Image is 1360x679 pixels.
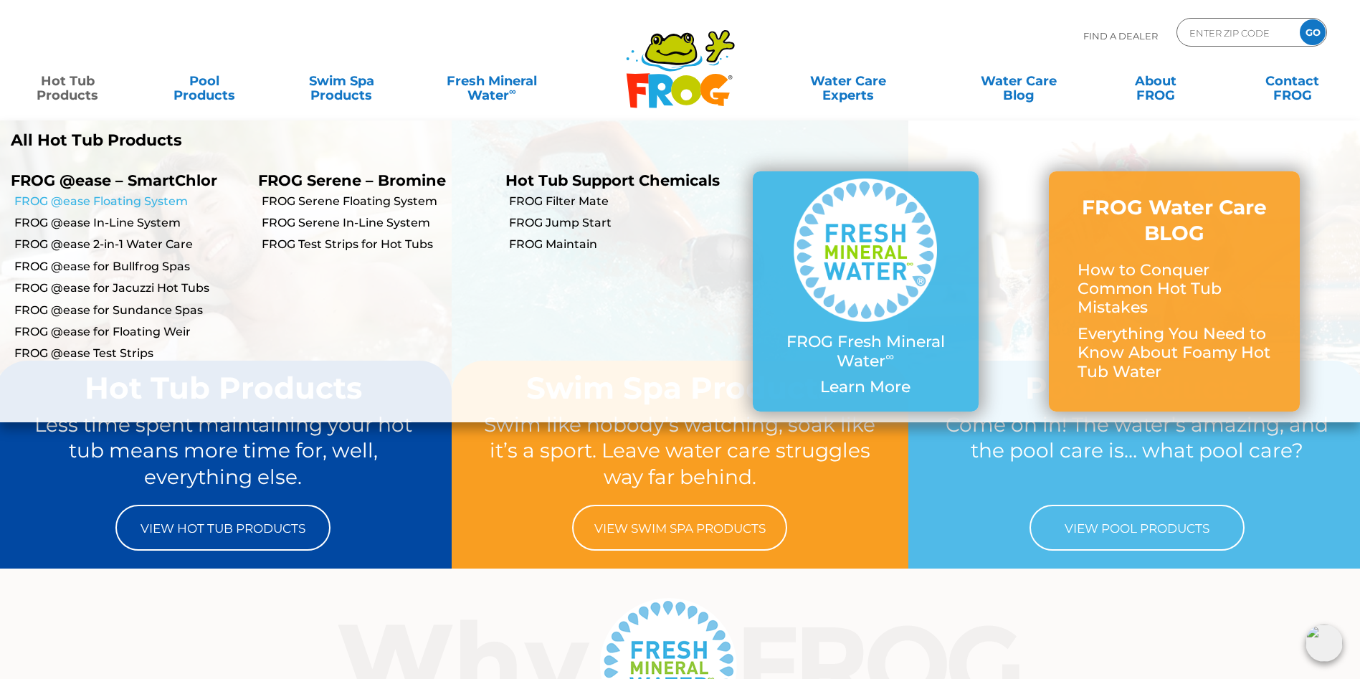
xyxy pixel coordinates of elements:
a: Fresh MineralWater∞ [425,67,558,95]
a: View Pool Products [1029,505,1245,551]
p: Swim like nobody’s watching, soak like it’s a sport. Leave water care struggles way far behind. [479,412,881,490]
a: All Hot Tub Products [11,131,670,150]
p: FROG Fresh Mineral Water [781,333,950,371]
a: View Swim Spa Products [572,505,787,551]
p: Hot Tub Support Chemicals [505,171,731,189]
h3: FROG Water Care BLOG [1078,194,1271,247]
p: FROG Serene – Bromine [258,171,484,189]
sup: ∞ [509,85,516,97]
p: Find A Dealer [1083,18,1158,54]
a: PoolProducts [151,67,258,95]
a: FROG @ease for Bullfrog Spas [14,259,247,275]
p: Less time spent maintaining your hot tub means more time for, well, everything else. [22,412,424,490]
img: openIcon [1306,625,1343,662]
a: FROG @ease for Sundance Spas [14,303,247,318]
a: FROG Maintain [509,237,742,252]
a: AboutFROG [1102,67,1209,95]
a: FROG Filter Mate [509,194,742,209]
a: FROG @ease for Jacuzzi Hot Tubs [14,280,247,296]
a: Water CareBlog [965,67,1072,95]
a: FROG @ease In-Line System [14,215,247,231]
a: FROG Serene Floating System [262,194,495,209]
a: FROG Water Care BLOG How to Conquer Common Hot Tub Mistakes Everything You Need to Know About Foa... [1078,194,1271,389]
a: View Hot Tub Products [115,505,331,551]
input: Zip Code Form [1188,22,1285,43]
p: Come on in! The water’s amazing, and the pool care is… what pool care? [936,412,1338,490]
a: FROG Test Strips for Hot Tubs [262,237,495,252]
p: Learn More [781,378,950,397]
sup: ∞ [885,349,894,364]
a: FROG @ease for Floating Weir [14,324,247,340]
p: Everything You Need to Know About Foamy Hot Tub Water [1078,325,1271,381]
input: GO [1300,19,1326,45]
a: Water CareExperts [762,67,935,95]
a: Hot TubProducts [14,67,121,95]
a: FROG Jump Start [509,215,742,231]
a: FROG Serene In-Line System [262,215,495,231]
a: ContactFROG [1239,67,1346,95]
a: FROG @ease 2-in-1 Water Care [14,237,247,252]
a: FROG @ease Floating System [14,194,247,209]
a: Swim SpaProducts [288,67,395,95]
a: FROG @ease Test Strips [14,346,247,361]
p: How to Conquer Common Hot Tub Mistakes [1078,261,1271,318]
p: FROG @ease – SmartChlor [11,171,237,189]
a: FROG Fresh Mineral Water∞ Learn More [781,179,950,404]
